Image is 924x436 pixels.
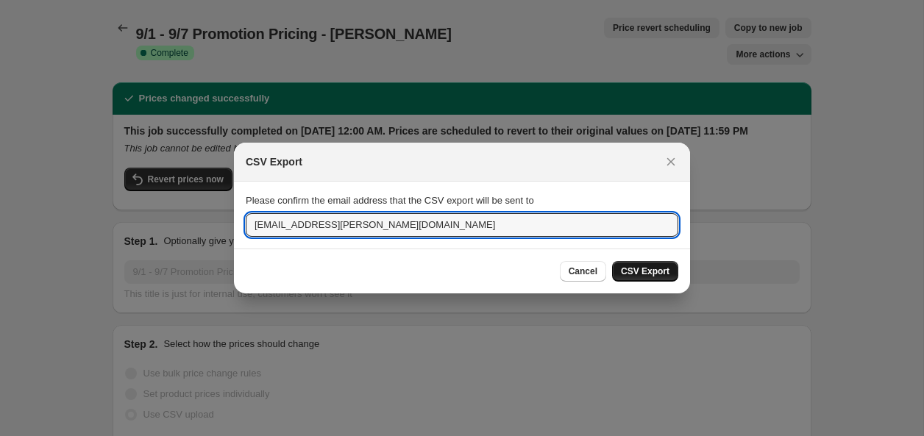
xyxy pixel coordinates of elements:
[246,154,302,169] h2: CSV Export
[621,265,669,277] span: CSV Export
[246,195,534,206] span: Please confirm the email address that the CSV export will be sent to
[569,265,597,277] span: Cancel
[560,261,606,282] button: Cancel
[612,261,678,282] button: CSV Export
[661,151,681,172] button: Close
